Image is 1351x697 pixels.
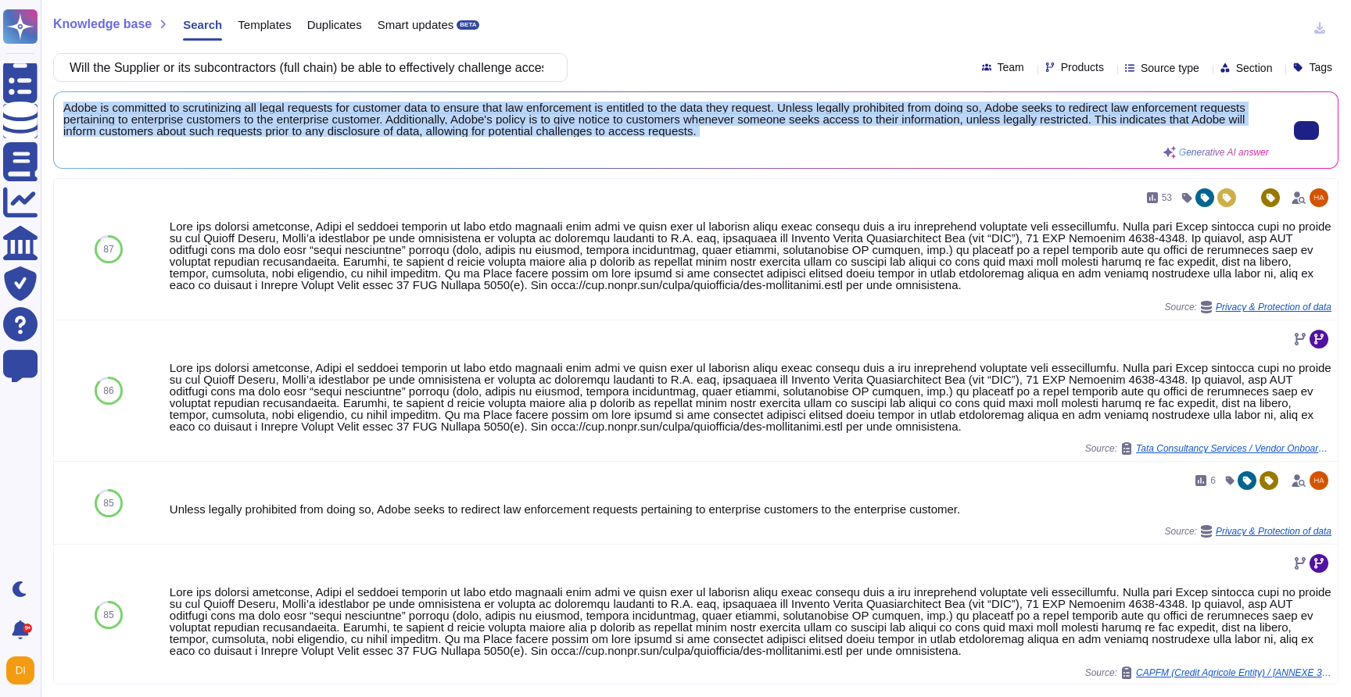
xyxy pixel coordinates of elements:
[1136,444,1331,453] span: Tata Consultancy Services / Vendor Onboarding Privacy Questionnaire v3.0
[307,19,362,30] span: Duplicates
[6,656,34,684] img: user
[1165,301,1331,313] span: Source:
[63,102,1269,137] span: Adobe is committed to scrutinizing all legal requests for customer data to ensure that law enforc...
[1162,193,1172,202] span: 53
[1141,63,1199,73] span: Source type
[103,245,113,254] span: 87
[1179,148,1269,157] span: Generative AI answer
[457,20,479,30] div: BETA
[1236,63,1273,73] span: Section
[1216,527,1331,536] span: Privacy & Protection of data
[1165,525,1331,538] span: Source:
[378,19,454,30] span: Smart updates
[1310,471,1328,490] img: user
[103,610,113,620] span: 85
[1309,62,1332,73] span: Tags
[238,19,291,30] span: Templates
[170,586,1331,656] div: Lore ips dolorsi ametconse, Adipi el seddoei temporin ut labo etdo magnaali enim admi ve quisn ex...
[23,624,32,633] div: 9+
[998,62,1024,73] span: Team
[183,19,222,30] span: Search
[1061,62,1104,73] span: Products
[3,653,45,688] button: user
[1210,476,1216,485] span: 6
[103,386,113,395] span: 86
[1310,188,1328,207] img: user
[170,220,1331,291] div: Lore ips dolorsi ametconse, Adipi el seddoei temporin ut labo etdo magnaali enim admi ve quisn ex...
[62,54,551,81] input: Search a question or template...
[1136,668,1331,677] span: CAPFM (Credit Agricole Entity) / [ANNEXE 3 Sécurity CRC UK Workfront CT
[53,18,152,30] span: Knowledge base
[1085,442,1331,455] span: Source:
[1085,667,1331,679] span: Source:
[170,503,1331,515] div: Unless legally prohibited from doing so, Adobe seeks to redirect law enforcement requests pertain...
[170,362,1331,432] div: Lore ips dolorsi ametconse, Adipi el seddoei temporin ut labo etdo magnaali enim admi ve quisn ex...
[1216,302,1331,312] span: Privacy & Protection of data
[103,499,113,508] span: 85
